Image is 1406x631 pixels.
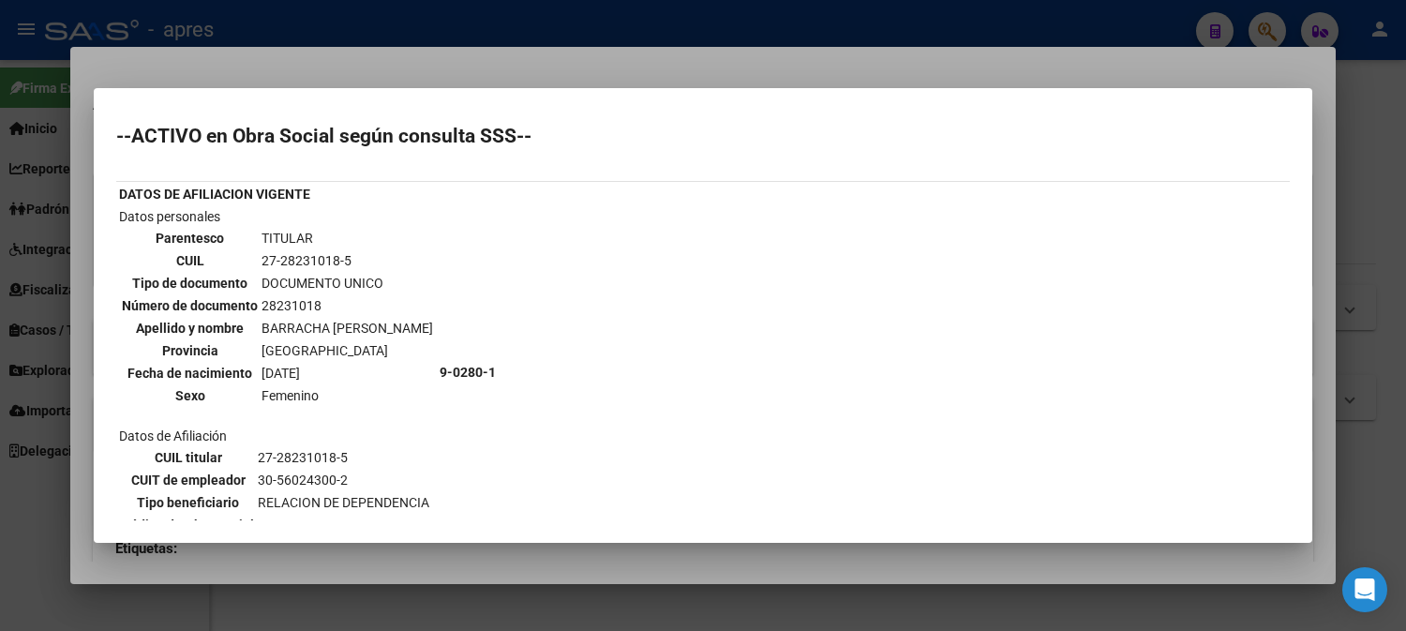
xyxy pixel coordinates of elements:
td: [GEOGRAPHIC_DATA] [261,340,434,361]
div: Open Intercom Messenger [1342,567,1387,612]
h2: --ACTIVO en Obra Social según consulta SSS-- [116,127,1290,145]
th: CUIL titular [121,447,255,468]
th: Sexo [121,385,259,406]
th: Apellido y nombre [121,318,259,338]
th: Parentesco [121,228,259,248]
td: Datos personales Datos de Afiliación [118,206,437,538]
td: 28231018 [261,295,434,316]
td: TITULAR [261,228,434,248]
th: Fecha de nacimiento [121,363,259,383]
b: DATOS DE AFILIACION VIGENTE [119,187,310,202]
b: 9-0280-1 [440,365,496,380]
td: [DATE] [261,363,434,383]
td: Femenino [261,385,434,406]
th: Número de documento [121,295,259,316]
th: CUIL [121,250,259,271]
th: CUIT de empleador [121,470,255,490]
th: Provincia [121,340,259,361]
td: 30-56024300-2 [257,470,430,490]
td: DOCUMENTO UNICO [261,273,434,293]
th: Tipo beneficiario [121,492,255,513]
td: 27-28231018-5 [261,250,434,271]
td: RELACION DE DEPENDENCIA [257,492,430,513]
td: BARRACHA [PERSON_NAME] [261,318,434,338]
th: Código de Obra Social [121,515,255,535]
th: Tipo de documento [121,273,259,293]
td: 27-28231018-5 [257,447,430,468]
